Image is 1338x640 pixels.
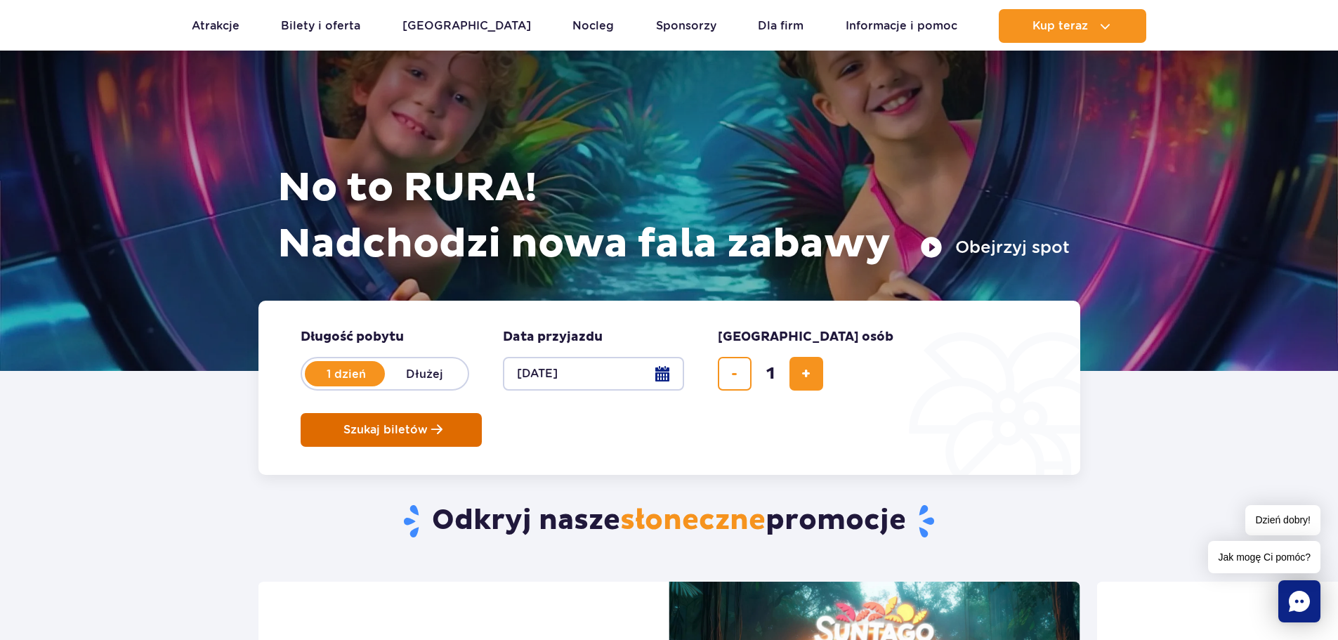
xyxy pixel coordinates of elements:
a: [GEOGRAPHIC_DATA] [402,9,531,43]
h1: No to RURA! Nadchodzi nowa fala zabawy [277,160,1070,273]
a: Nocleg [572,9,614,43]
span: słoneczne [620,503,766,538]
a: Sponsorzy [656,9,716,43]
a: Bilety i oferta [281,9,360,43]
span: Kup teraz [1032,20,1088,32]
button: dodaj bilet [789,357,823,391]
span: Data przyjazdu [503,329,603,346]
span: Szukaj biletów [343,424,428,436]
a: Dla firm [758,9,804,43]
label: Dłużej [385,359,465,388]
input: liczba biletów [754,357,787,391]
span: Jak mogę Ci pomóc? [1208,541,1320,573]
div: Chat [1278,580,1320,622]
button: [DATE] [503,357,684,391]
span: Dzień dobry! [1245,505,1320,535]
a: Informacje i pomoc [846,9,957,43]
span: [GEOGRAPHIC_DATA] osób [718,329,893,346]
button: Kup teraz [999,9,1146,43]
a: Atrakcje [192,9,240,43]
h2: Odkryj nasze promocje [258,503,1080,540]
span: Długość pobytu [301,329,404,346]
button: Obejrzyj spot [920,236,1070,259]
form: Planowanie wizyty w Park of Poland [258,301,1080,475]
button: usuń bilet [718,357,752,391]
label: 1 dzień [306,359,386,388]
button: Szukaj biletów [301,413,482,447]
